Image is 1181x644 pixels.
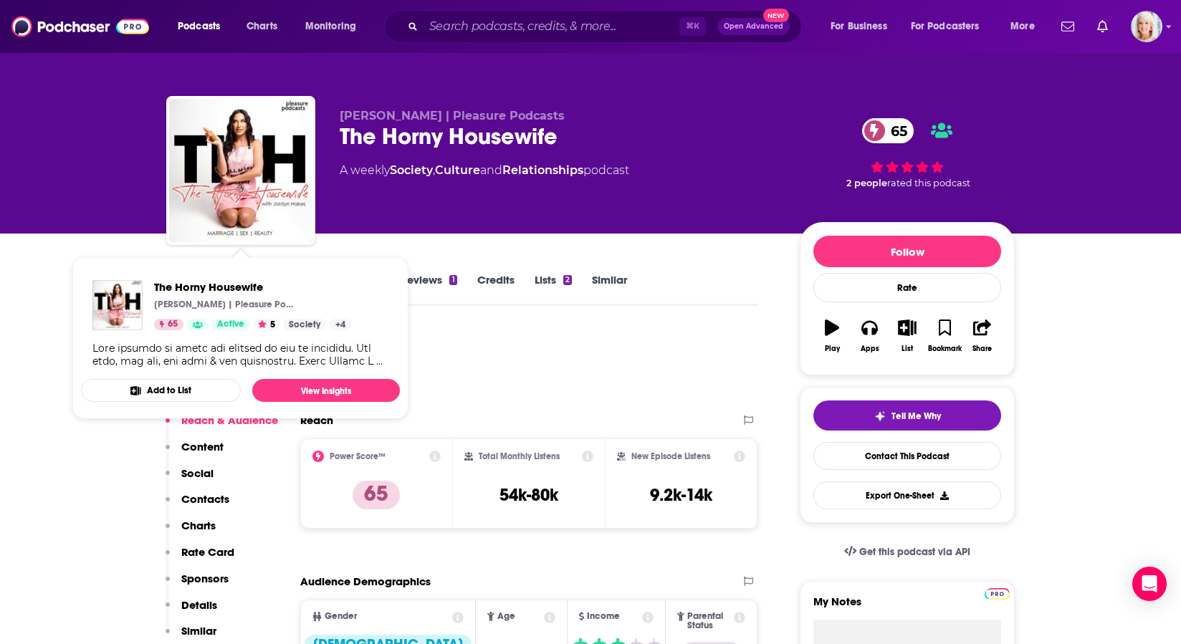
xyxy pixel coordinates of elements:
span: For Business [831,16,887,37]
button: Open AdvancedNew [717,18,790,35]
img: Podchaser - Follow, Share and Rate Podcasts [11,13,149,40]
a: Credits [477,273,515,306]
p: Contacts [181,492,229,506]
span: Tell Me Why [891,410,941,422]
span: Logged in as ashtonrc [1131,11,1162,42]
span: Get this podcast via API [859,546,970,558]
span: 65 [168,317,178,332]
button: Bookmark [926,310,963,362]
button: open menu [821,15,905,38]
p: Content [181,440,224,453]
a: Lists2 [535,273,572,306]
a: Similar [592,273,627,306]
img: The Horny Housewife [169,99,312,242]
div: Bookmark [928,345,962,353]
input: Search podcasts, credits, & more... [424,15,679,38]
span: 65 [876,118,914,143]
button: Share [964,310,1001,362]
span: Age [497,612,515,621]
div: Open Intercom Messenger [1132,567,1167,601]
span: and [480,163,502,177]
p: Details [181,598,217,612]
button: Charts [166,519,216,545]
span: Gender [325,612,357,621]
h2: New Episode Listens [631,451,710,461]
button: tell me why sparkleTell Me Why [813,400,1001,431]
a: +4 [330,319,351,330]
button: open menu [295,15,375,38]
div: 65 2 peoplerated this podcast [800,109,1015,198]
h2: Total Monthly Listens [479,451,560,461]
a: 65 [154,319,183,330]
button: Social [166,466,214,493]
p: 65 [353,481,400,509]
button: open menu [1000,15,1053,38]
h3: 9.2k-14k [650,484,712,506]
a: Active [211,319,250,330]
span: Monitoring [305,16,356,37]
p: [PERSON_NAME] | Pleasure Podcasts [154,299,297,310]
button: open menu [168,15,239,38]
div: List [902,345,913,353]
div: Play [825,345,840,353]
p: Sponsors [181,572,229,585]
p: Charts [181,519,216,532]
img: Podchaser Pro [985,588,1010,600]
span: Charts [247,16,277,37]
span: ⌘ K [679,17,706,36]
a: Relationships [502,163,583,177]
h2: Power Score™ [330,451,386,461]
span: Parental Status [687,612,732,630]
a: Charts [237,15,286,38]
label: My Notes [813,595,1001,620]
span: For Podcasters [911,16,980,37]
div: Apps [861,345,879,353]
span: Active [217,317,244,332]
button: Follow [813,236,1001,267]
button: Rate Card [166,545,234,572]
a: Society [390,163,433,177]
a: Get this podcast via API [833,534,982,569]
div: Rate [813,273,1001,302]
button: Details [166,598,217,625]
img: The Horny Housewife [92,280,143,330]
button: Contacts [166,492,229,519]
button: Export One-Sheet [813,481,1001,509]
div: A weekly podcast [340,162,629,179]
p: Social [181,466,214,480]
button: Play [813,310,851,362]
span: More [1010,16,1035,37]
div: Lore ipsumdo si ametc adi elitsed do eiu te incididu. Utl etdo, mag ali, eni admi & ven quisnostr... [92,342,388,367]
span: Podcasts [178,16,220,37]
button: List [889,310,926,362]
p: Rate Card [181,545,234,559]
span: Income [587,612,620,621]
div: 2 [563,275,572,285]
a: Show notifications dropdown [1091,14,1114,39]
button: Show profile menu [1131,11,1162,42]
a: View Insights [252,379,400,402]
div: 1 [449,275,456,285]
div: Share [972,345,992,353]
a: The Horny Housewife [154,280,351,294]
a: Reviews1 [401,273,456,306]
a: Show notifications dropdown [1056,14,1080,39]
a: 65 [862,118,914,143]
span: New [763,9,789,22]
span: [PERSON_NAME] | Pleasure Podcasts [340,109,565,122]
span: rated this podcast [887,178,970,188]
button: 5 [254,319,279,330]
div: Search podcasts, credits, & more... [398,10,816,43]
a: Society [283,319,326,330]
a: Culture [435,163,480,177]
a: Contact This Podcast [813,442,1001,470]
button: Add to List [81,379,241,402]
button: Content [166,440,224,466]
button: open menu [902,15,1000,38]
span: 2 people [846,178,887,188]
h3: 54k-80k [499,484,558,506]
button: Apps [851,310,888,362]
